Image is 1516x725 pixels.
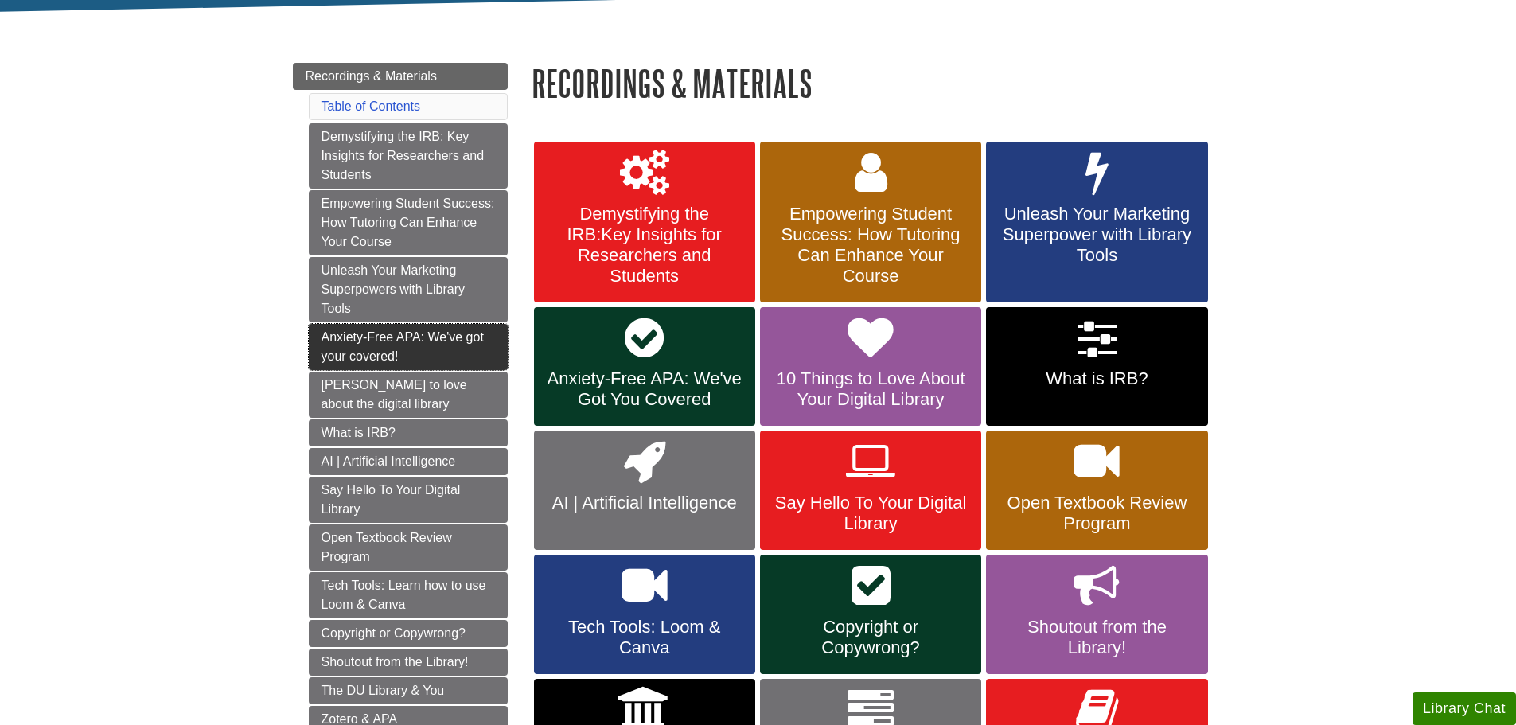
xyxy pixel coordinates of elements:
span: 10 Things to Love About Your Digital Library [772,368,969,410]
a: Say Hello To Your Digital Library [760,431,981,550]
a: Copyright or Copywrong? [760,555,981,674]
a: What is IRB? [986,307,1207,427]
span: Copyright or Copywrong? [772,617,969,658]
a: Tech Tools: Learn how to use Loom & Canva [309,572,508,618]
button: Library Chat [1413,692,1516,725]
a: The DU Library & You [309,677,508,704]
span: Tech Tools: Loom & Canva [546,617,743,658]
a: Open Textbook Review Program [309,524,508,571]
a: Tech Tools: Loom & Canva [534,555,755,674]
span: Empowering Student Success: How Tutoring Can Enhance Your Course [772,204,969,286]
a: What is IRB? [309,419,508,446]
a: AI | Artificial Intelligence [534,431,755,550]
span: AI | Artificial Intelligence [546,493,743,513]
span: Say Hello To Your Digital Library [772,493,969,534]
a: [PERSON_NAME] to love about the digital library [309,372,508,418]
a: AI | Artificial Intelligence [309,448,508,475]
a: Table of Contents [322,99,421,113]
a: Empowering Student Success: How Tutoring Can Enhance Your Course [760,142,981,302]
a: Anxiety-Free APA: We've got your covered! [309,324,508,370]
a: Recordings & Materials [293,63,508,90]
span: Anxiety-Free APA: We've Got You Covered [546,368,743,410]
a: Shoutout from the Library! [309,649,508,676]
span: Demystifying the IRB:Key Insights for Researchers and Students [546,204,743,286]
span: What is IRB? [998,368,1195,389]
span: Unleash Your Marketing Superpower with Library Tools [998,204,1195,266]
h1: Recordings & Materials [532,63,1224,103]
a: 10 Things to Love About Your Digital Library [760,307,981,427]
span: Open Textbook Review Program [998,493,1195,534]
a: Copyright or Copywrong? [309,620,508,647]
span: Shoutout from the Library! [998,617,1195,658]
a: Shoutout from the Library! [986,555,1207,674]
a: Open Textbook Review Program [986,431,1207,550]
a: Empowering Student Success: How Tutoring Can Enhance Your Course [309,190,508,255]
a: Say Hello To Your Digital Library [309,477,508,523]
span: Recordings & Materials [306,69,437,83]
a: Unleash Your Marketing Superpowers with Library Tools [309,257,508,322]
a: Demystifying the IRB:Key Insights for Researchers and Students [534,142,755,302]
a: Unleash Your Marketing Superpower with Library Tools [986,142,1207,302]
a: Demystifying the IRB: Key Insights for Researchers and Students [309,123,508,189]
a: Anxiety-Free APA: We've Got You Covered [534,307,755,427]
